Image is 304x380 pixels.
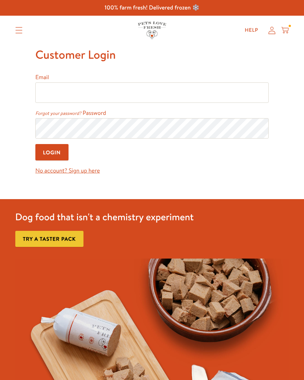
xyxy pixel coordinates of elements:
a: No account? Sign up here [35,167,100,175]
h3: Dog food that isn't a chemistry experiment [15,211,194,223]
input: Login [35,144,69,160]
h1: Customer Login [35,45,269,65]
img: Pets Love Fresh [138,22,166,39]
label: Email [35,73,49,81]
a: Forgot your password? [35,110,81,117]
summary: Translation missing: en.sections.header.menu [9,21,28,39]
a: Help [239,23,264,38]
a: Try a taster pack [15,231,83,247]
label: Password [83,109,106,117]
